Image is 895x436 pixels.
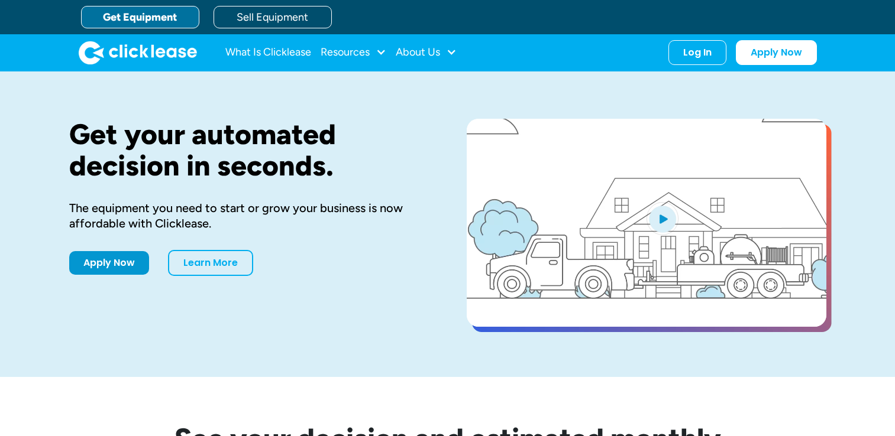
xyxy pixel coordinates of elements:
a: Sell Equipment [214,6,332,28]
a: Learn More [168,250,253,276]
div: Resources [321,41,386,64]
img: Blue play button logo on a light blue circular background [647,202,678,235]
a: open lightbox [467,119,826,327]
a: Apply Now [69,251,149,275]
div: Log In [683,47,712,58]
div: About Us [396,41,457,64]
h1: Get your automated decision in seconds. [69,119,429,181]
div: The equipment you need to start or grow your business is now affordable with Clicklease. [69,200,429,231]
a: home [79,41,197,64]
a: Apply Now [736,40,817,65]
img: Clicklease logo [79,41,197,64]
a: Get Equipment [81,6,199,28]
a: What Is Clicklease [225,41,311,64]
